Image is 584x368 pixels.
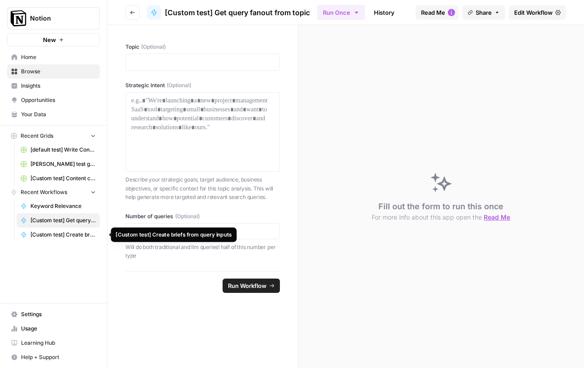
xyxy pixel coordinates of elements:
[30,231,96,239] span: [Custom test] Create briefs from query inputs
[21,68,96,76] span: Browse
[462,5,505,20] button: Share
[21,339,96,347] span: Learning Hub
[509,5,566,20] a: Edit Workflow
[514,8,553,17] span: Edit Workflow
[21,132,53,140] span: Recent Grids
[43,35,56,44] span: New
[30,216,96,224] span: [Custom test] Get query fanout from topic
[125,243,280,260] p: Will do both traditional and llm queries! half of this number per type
[141,43,166,51] span: (Optional)
[21,53,96,61] span: Home
[10,10,26,26] img: Notion Logo
[7,186,100,199] button: Recent Workflows
[116,231,232,239] div: [Custom test] Create briefs from query inputs
[147,5,310,20] a: [Custom test] Get query fanout from topic
[476,8,492,17] span: Share
[372,200,510,222] div: Fill out the form to run this once
[369,5,400,20] a: History
[7,64,100,79] a: Browse
[7,79,100,93] a: Insights
[125,175,280,202] p: Describe your strategic goals, target audience, business objectives, or specific context for this...
[17,157,100,171] a: [PERSON_NAME] test grid
[17,171,100,186] a: [Custom test] Content creation flow
[165,7,310,18] span: [Custom test] Get query fanout from topic
[7,33,100,47] button: New
[7,93,100,107] a: Opportunities
[7,129,100,143] button: Recent Grids
[21,96,96,104] span: Opportunities
[175,212,200,220] span: (Optional)
[21,325,96,333] span: Usage
[125,212,280,220] label: Number of queries
[17,143,100,157] a: [default test] Write Content Briefs
[484,213,510,221] span: Read Me
[30,174,96,182] span: [Custom test] Content creation flow
[30,14,84,23] span: Notion
[421,8,445,17] span: Read Me
[372,213,510,222] button: For more info about this app open the Read Me
[416,5,459,20] button: Read Me
[125,43,280,51] label: Topic
[7,350,100,364] button: Help + Support
[17,199,100,213] a: Keyword Relevance
[7,336,100,350] a: Learning Hub
[125,81,280,89] label: Strategic Intent
[17,228,100,242] a: [Custom test] Create briefs from query inputs
[30,146,96,154] span: [default test] Write Content Briefs
[21,82,96,90] span: Insights
[7,107,100,122] a: Your Data
[7,50,100,64] a: Home
[17,213,100,228] a: [Custom test] Get query fanout from topic
[21,310,96,318] span: Settings
[317,5,365,20] button: Run Once
[21,110,96,118] span: Your Data
[21,188,67,196] span: Recent Workflows
[7,321,100,336] a: Usage
[21,353,96,361] span: Help + Support
[7,7,100,30] button: Workspace: Notion
[7,307,100,321] a: Settings
[404,5,440,20] a: Analytics
[228,281,266,290] span: Run Workflow
[30,160,96,168] span: [PERSON_NAME] test grid
[167,81,191,89] span: (Optional)
[223,279,280,293] button: Run Workflow
[30,202,96,210] span: Keyword Relevance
